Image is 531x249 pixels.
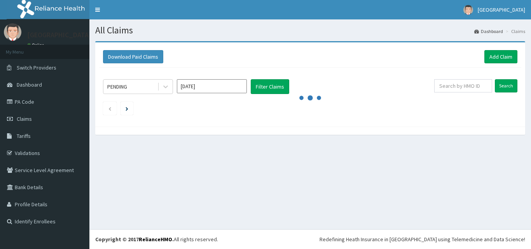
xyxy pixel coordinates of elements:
div: Redefining Heath Insurance in [GEOGRAPHIC_DATA] using Telemedicine and Data Science! [320,235,525,243]
span: [GEOGRAPHIC_DATA] [478,6,525,13]
span: Claims [17,115,32,122]
span: Tariffs [17,132,31,139]
a: RelianceHMO [139,236,172,243]
strong: Copyright © 2017 . [95,236,174,243]
a: Previous page [108,105,112,112]
footer: All rights reserved. [89,229,531,249]
a: Online [27,42,46,48]
input: Search by HMO ID [434,79,492,92]
span: Dashboard [17,81,42,88]
div: PENDING [107,83,127,91]
input: Search [495,79,517,92]
li: Claims [504,28,525,35]
input: Select Month and Year [177,79,247,93]
a: Next page [126,105,128,112]
a: Dashboard [474,28,503,35]
svg: audio-loading [299,86,322,110]
button: Filter Claims [251,79,289,94]
h1: All Claims [95,25,525,35]
span: Switch Providers [17,64,56,71]
a: Add Claim [484,50,517,63]
img: User Image [4,23,21,41]
p: [GEOGRAPHIC_DATA] [27,31,91,38]
img: User Image [463,5,473,15]
button: Download Paid Claims [103,50,163,63]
